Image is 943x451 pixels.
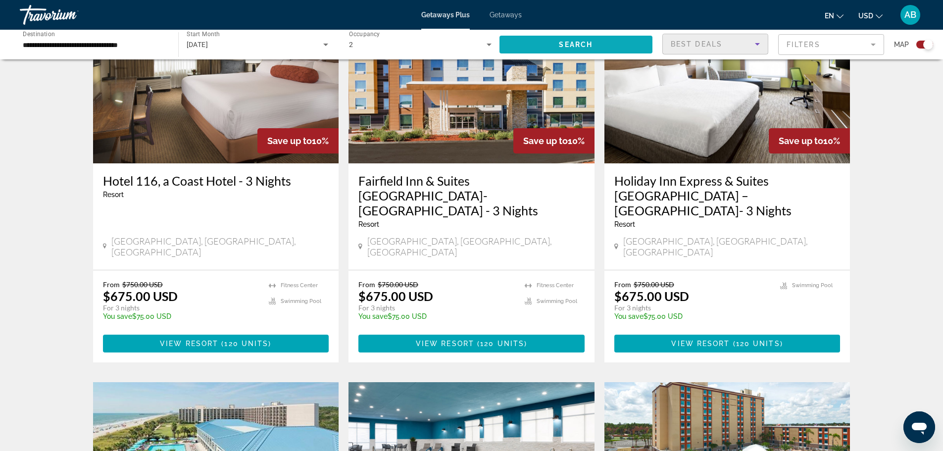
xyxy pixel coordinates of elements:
[614,335,841,352] button: View Resort(120 units)
[614,312,644,320] span: You save
[778,34,884,55] button: Filter
[614,303,771,312] p: For 3 nights
[858,8,883,23] button: Change currency
[103,303,259,312] p: For 3 nights
[160,340,218,348] span: View Resort
[358,312,388,320] span: You save
[604,5,850,163] img: RX35I01X.jpg
[281,282,318,289] span: Fitness Center
[614,289,689,303] p: $675.00 USD
[111,236,329,257] span: [GEOGRAPHIC_DATA], [GEOGRAPHIC_DATA], [GEOGRAPHIC_DATA]
[358,173,585,218] a: Fairfield Inn & Suites [GEOGRAPHIC_DATA]-[GEOGRAPHIC_DATA] - 3 Nights
[614,173,841,218] a: Holiday Inn Express & Suites [GEOGRAPHIC_DATA] – [GEOGRAPHIC_DATA]- 3 Nights
[614,280,631,289] span: From
[736,340,780,348] span: 120 units
[103,335,329,352] button: View Resort(120 units)
[614,220,635,228] span: Resort
[93,5,339,163] img: RR43I01X.jpg
[894,38,909,51] span: Map
[858,12,873,20] span: USD
[378,280,418,289] span: $750.00 USD
[358,220,379,228] span: Resort
[224,340,268,348] span: 120 units
[349,41,353,49] span: 2
[421,11,470,19] a: Getaways Plus
[779,136,823,146] span: Save up to
[537,282,574,289] span: Fitness Center
[623,236,841,257] span: [GEOGRAPHIC_DATA], [GEOGRAPHIC_DATA], [GEOGRAPHIC_DATA]
[416,340,474,348] span: View Resort
[671,340,730,348] span: View Resort
[218,340,271,348] span: ( )
[825,12,834,20] span: en
[281,298,321,304] span: Swimming Pool
[367,236,585,257] span: [GEOGRAPHIC_DATA], [GEOGRAPHIC_DATA], [GEOGRAPHIC_DATA]
[267,136,312,146] span: Save up to
[614,312,771,320] p: $75.00 USD
[187,31,220,38] span: Start Month
[103,312,132,320] span: You save
[348,5,595,163] img: RX13E01X.jpg
[358,312,515,320] p: $75.00 USD
[513,128,595,153] div: 10%
[358,335,585,352] button: View Resort(120 units)
[904,10,916,20] span: AB
[490,11,522,19] a: Getaways
[480,340,524,348] span: 120 units
[634,280,674,289] span: $750.00 USD
[358,303,515,312] p: For 3 nights
[825,8,844,23] button: Change language
[730,340,783,348] span: ( )
[187,41,208,49] span: [DATE]
[103,280,120,289] span: From
[769,128,850,153] div: 10%
[671,38,760,50] mat-select: Sort by
[349,31,380,38] span: Occupancy
[499,36,653,53] button: Search
[671,40,722,48] span: Best Deals
[537,298,577,304] span: Swimming Pool
[122,280,163,289] span: $750.00 USD
[103,312,259,320] p: $75.00 USD
[897,4,923,25] button: User Menu
[358,289,433,303] p: $675.00 USD
[103,191,124,199] span: Resort
[20,2,119,28] a: Travorium
[358,280,375,289] span: From
[523,136,568,146] span: Save up to
[103,289,178,303] p: $675.00 USD
[257,128,339,153] div: 10%
[474,340,527,348] span: ( )
[559,41,593,49] span: Search
[23,30,55,37] span: Destination
[103,173,329,188] a: Hotel 116, a Coast Hotel - 3 Nights
[903,411,935,443] iframe: Button to launch messaging window
[792,282,833,289] span: Swimming Pool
